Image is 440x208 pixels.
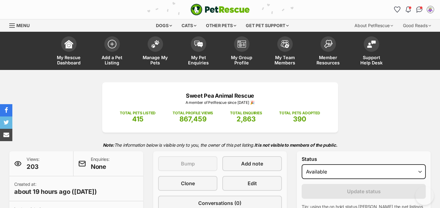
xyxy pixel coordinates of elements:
label: Status [302,156,426,162]
a: Manage My Pets [134,33,177,70]
span: None [91,162,110,171]
a: My Rescue Dashboard [47,33,90,70]
img: help-desk-icon-fdf02630f3aa405de69fd3d07c3f3aa587a6932b1a1747fa1d2bba05be0121f9.svg [367,40,376,48]
span: 203 [27,162,40,171]
div: Dogs [152,19,176,32]
div: Cats [177,19,201,32]
a: My Pet Enquiries [177,33,220,70]
span: 390 [293,115,306,123]
span: Update status [347,188,381,195]
div: Other pets [202,19,241,32]
span: 2,863 [237,115,256,123]
a: Clone [158,176,218,191]
a: Conversations [414,5,424,14]
a: My Group Profile [220,33,263,70]
span: Menu [16,23,30,28]
span: Bump [181,160,195,167]
strong: Note: [103,142,114,148]
p: Views: [27,156,40,171]
div: Get pet support [241,19,293,32]
span: about 19 hours ago ([DATE]) [14,187,97,196]
img: pet-enquiries-icon-7e3ad2cf08bfb03b45e93fb7055b45f3efa6380592205ae92323e6603595dc1f.svg [194,41,203,47]
p: Sweet Pea Animal Rescue [111,92,329,100]
img: group-profile-icon-3fa3cf56718a62981997c0bc7e787c4b2cf8bcc04b72c1350f741eb67cf2f40e.svg [237,40,246,48]
img: dashboard-icon-eb2f2d2d3e046f16d808141f083e7271f6b2e854fb5c12c21221c1fb7104beca.svg [65,40,73,48]
p: TOTAL PETS LISTED [120,110,156,116]
iframe: Help Scout Beacon - Open [415,186,434,205]
a: Add note [222,156,282,171]
span: Add a Pet Listing [98,55,126,65]
a: Menu [9,19,34,31]
span: Edit [248,180,257,187]
img: add-pet-listing-icon-0afa8454b4691262ce3f59096e99ab1cd57d4a30225e0717b998d2c9b9846f56.svg [108,40,116,48]
p: The information below is visible only to you, the owner of this pet listing. [9,139,431,151]
ul: Account quick links [392,5,435,14]
a: Member Resources [307,33,350,70]
img: manage-my-pets-icon-02211641906a0b7f246fdf0571729dbe1e7629f14944591b6c1af311fb30b64b.svg [151,40,160,48]
img: team-members-icon-5396bd8760b3fe7c0b43da4ab00e1e3bb1a5d9ba89233759b79545d2d3fc5d0d.svg [281,40,289,48]
a: PetRescue [191,4,250,15]
a: My Team Members [263,33,307,70]
a: Edit [222,176,282,191]
span: Conversations (0) [198,199,241,207]
span: Add note [241,160,263,167]
span: Clone [181,180,195,187]
p: A member of PetRescue since [DATE] 🎉 [111,100,329,105]
span: Manage My Pets [141,55,169,65]
button: My account [425,5,435,14]
button: Bump [158,156,218,171]
img: notifications-46538b983faf8c2785f20acdc204bb7945ddae34d4c08c2a6579f10ce5e182be.svg [406,6,411,13]
button: Update status [302,184,426,199]
span: Member Resources [314,55,342,65]
span: 867,459 [179,115,207,123]
p: Enquiries: [91,156,110,171]
span: My Group Profile [228,55,256,65]
a: Favourites [392,5,402,14]
img: Samantha Blake profile pic [427,6,434,13]
p: TOTAL PROFILE VIEWS [173,110,213,116]
img: logo-e224e6f780fb5917bec1dbf3a21bbac754714ae5b6737aabdf751b685950b380.svg [191,4,250,15]
p: Created at: [14,181,97,196]
span: My Rescue Dashboard [55,55,83,65]
button: Notifications [403,5,413,14]
img: chat-41dd97257d64d25036548639549fe6c8038ab92f7586957e7f3b1b290dea8141.svg [416,6,423,13]
img: member-resources-icon-8e73f808a243e03378d46382f2149f9095a855e16c252ad45f914b54edf8863c.svg [324,40,333,48]
strong: It is not visible to members of the public. [254,142,337,148]
div: About PetRescue [350,19,397,32]
span: Support Help Desk [358,55,385,65]
span: My Pet Enquiries [185,55,212,65]
p: TOTAL ENQUIRIES [230,110,262,116]
span: My Team Members [271,55,299,65]
p: TOTAL PETS ADOPTED [279,110,320,116]
a: Support Help Desk [350,33,393,70]
div: Good Reads [399,19,435,32]
a: Add a Pet Listing [90,33,134,70]
span: 415 [132,115,144,123]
